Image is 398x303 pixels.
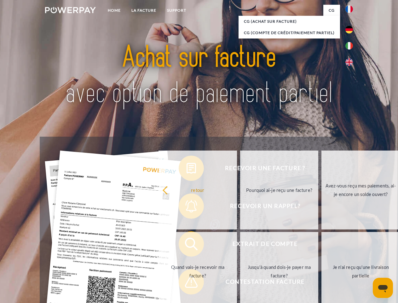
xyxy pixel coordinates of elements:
img: logo-powerpay-white.svg [45,7,96,13]
div: Je n'ai reçu qu'une livraison partielle [325,263,396,280]
a: Support [162,5,192,16]
img: fr [345,5,353,13]
div: Jusqu'à quand dois-je payer ma facture? [244,263,315,280]
img: de [345,26,353,33]
img: title-powerpay_fr.svg [60,30,338,121]
div: Quand vais-je recevoir ma facture? [162,263,233,280]
div: Pourquoi ai-je reçu une facture? [244,186,315,194]
a: Home [102,5,126,16]
div: Avez-vous reçu mes paiements, ai-je encore un solde ouvert? [325,181,396,199]
iframe: Bouton de lancement de la fenêtre de messagerie [373,278,393,298]
a: LA FACTURE [126,5,162,16]
a: CG (Compte de crédit/paiement partiel) [239,27,340,39]
div: retour [162,186,233,194]
a: CG (achat sur facture) [239,16,340,27]
img: en [345,58,353,66]
a: CG [323,5,340,16]
img: it [345,42,353,50]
